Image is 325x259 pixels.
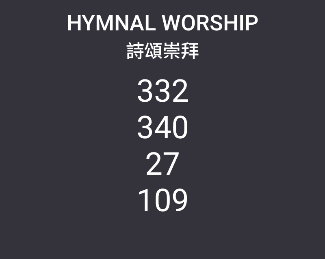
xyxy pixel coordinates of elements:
[136,182,189,219] li: 109
[145,146,180,182] li: 27
[136,73,189,109] li: 332
[67,10,258,36] span: Hymnal Worship
[126,36,199,63] span: 詩頌崇拜
[136,109,189,146] li: 340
